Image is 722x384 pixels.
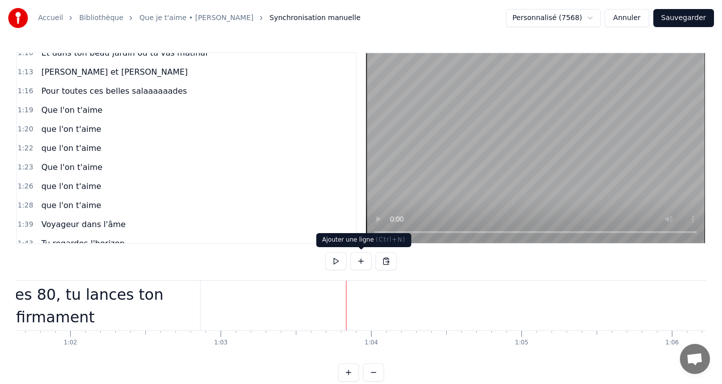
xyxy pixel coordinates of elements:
[18,220,33,230] span: 1:39
[40,66,189,78] span: [PERSON_NAME] et [PERSON_NAME]
[18,162,33,172] span: 1:23
[18,86,33,96] span: 1:16
[270,13,361,23] span: Synchronisation manuelle
[18,181,33,191] span: 1:26
[18,239,33,249] span: 1:43
[605,9,649,27] button: Annuler
[38,13,63,23] a: Accueil
[18,201,33,211] span: 1:28
[79,13,123,23] a: Bibliothèque
[316,233,412,247] div: Ajouter une ligne
[665,339,679,347] div: 1:06
[40,238,125,249] span: Tu regardes l'horizon
[38,13,360,23] nav: breadcrumb
[40,85,188,97] span: Pour toutes ces belles salaaaaaades
[214,339,228,347] div: 1:03
[40,104,103,116] span: Que l'on t'aime
[8,8,28,28] img: youka
[40,123,102,135] span: que l'on t'aime
[376,236,406,243] span: ( Ctrl+N )
[40,47,208,59] span: Et dans ton beau jardin ou tu vas matinal
[653,9,714,27] button: Sauvegarder
[40,161,103,173] span: Que l'on t'aime
[40,200,102,211] span: que l'on t'aime
[515,339,528,347] div: 1:05
[40,180,102,192] span: que l'on t'aime
[40,142,102,154] span: que l'on t'aime
[18,124,33,134] span: 1:20
[18,105,33,115] span: 1:19
[64,339,77,347] div: 1:02
[365,339,378,347] div: 1:04
[680,344,710,374] a: Ouvrir le chat
[18,48,33,58] span: 1:10
[18,67,33,77] span: 1:13
[40,219,126,230] span: Voyageur dans l'âme
[18,143,33,153] span: 1:22
[139,13,253,23] a: Que je t'aime • [PERSON_NAME]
